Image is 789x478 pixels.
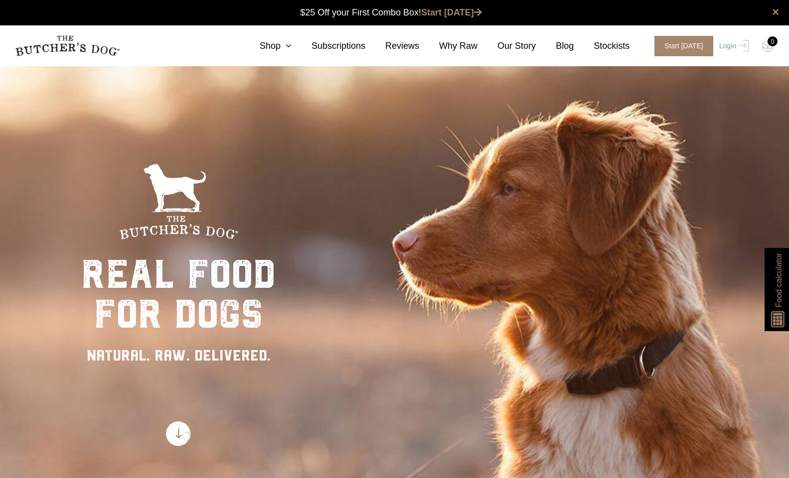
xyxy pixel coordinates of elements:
[762,40,774,53] img: TBD_Cart-Empty.png
[768,36,778,46] div: 0
[419,39,477,53] a: Why Raw
[574,39,630,53] a: Stockists
[644,36,717,56] a: Start [DATE]
[81,344,276,366] div: NATURAL. RAW. DELIVERED.
[240,39,292,53] a: Shop
[477,39,536,53] a: Our Story
[81,254,276,334] div: real food for dogs
[536,39,574,53] a: Blog
[292,39,365,53] a: Subscriptions
[717,36,749,56] a: Login
[365,39,419,53] a: Reviews
[421,7,482,17] a: Start [DATE]
[654,36,713,56] span: Start [DATE]
[773,253,785,307] span: Food calculator
[772,6,779,18] a: close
